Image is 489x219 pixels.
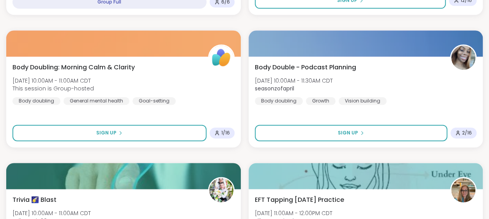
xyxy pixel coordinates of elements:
img: seasonzofapril [451,46,475,70]
div: Growth [306,97,335,105]
span: Sign Up [96,129,117,136]
div: Vision building [339,97,387,105]
b: seasonzofapril [255,85,294,92]
span: This session is Group-hosted [12,85,94,92]
span: Sign Up [338,129,358,136]
span: [DATE] 10:00AM - 11:30AM CDT [255,77,333,85]
button: Sign Up [12,125,207,141]
span: Body Double - Podcast Planning [255,63,356,72]
img: JollyJessie38 [209,178,233,202]
span: Trivia 🌠 Blast [12,195,56,205]
span: [DATE] 10:00AM - 11:00AM CDT [12,209,91,217]
span: 2 / 16 [462,130,472,136]
span: EFT Tapping [DATE] Practice [255,195,344,205]
div: Body doubling [255,97,303,105]
div: General mental health [64,97,129,105]
img: Jill_B_Gratitude [451,178,475,202]
span: Body Doubling: Morning Calm & Clarity [12,63,135,72]
div: Goal-setting [132,97,176,105]
span: 1 / 16 [221,130,230,136]
button: Sign Up [255,125,448,141]
span: [DATE] 10:00AM - 11:00AM CDT [12,77,94,85]
div: Body doubling [12,97,60,105]
img: ShareWell [209,46,233,70]
span: [DATE] 11:00AM - 12:00PM CDT [255,209,332,217]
